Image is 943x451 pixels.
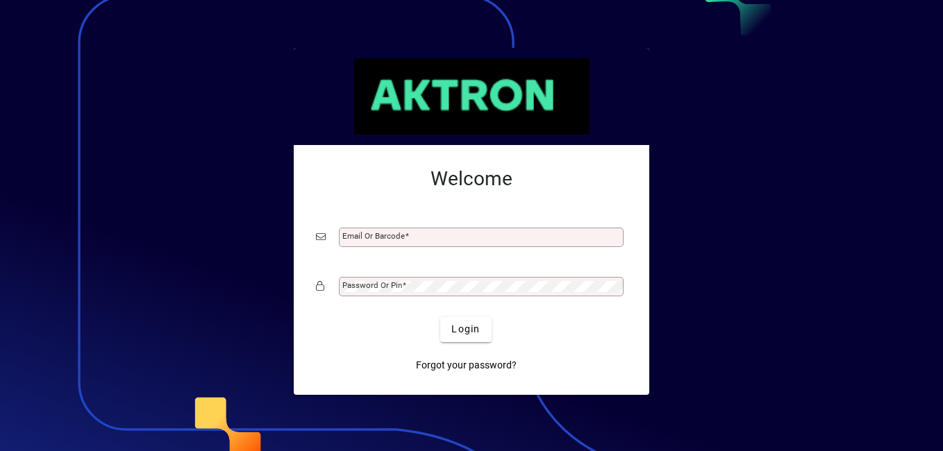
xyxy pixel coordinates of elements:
span: Forgot your password? [416,358,517,373]
mat-label: Password or Pin [342,280,402,290]
a: Forgot your password? [410,353,522,378]
button: Login [440,317,491,342]
mat-label: Email or Barcode [342,231,405,241]
span: Login [451,322,480,337]
h2: Welcome [316,167,627,191]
